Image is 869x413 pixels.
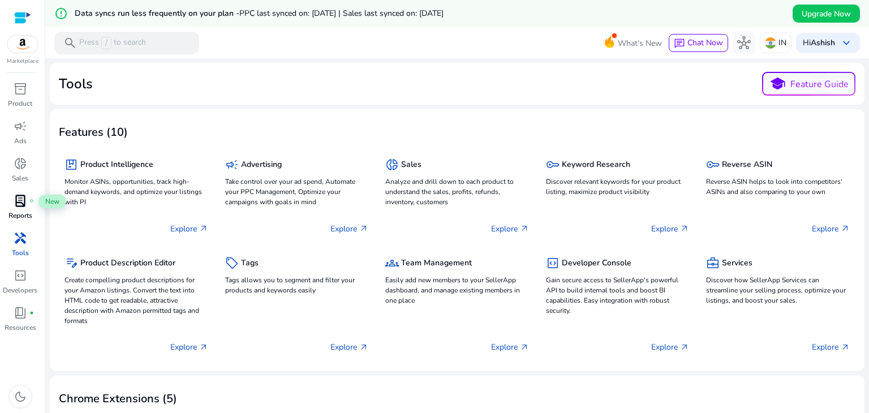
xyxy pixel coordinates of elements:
[8,210,32,221] p: Reports
[59,76,93,92] h2: Tools
[687,37,723,48] span: Chat Now
[680,343,689,352] span: arrow_outward
[79,37,146,49] p: Press to search
[63,36,77,50] span: search
[733,32,755,54] button: hub
[778,33,786,53] p: IN
[762,72,855,96] button: schoolFeature Guide
[14,269,27,282] span: code_blocks
[811,37,835,48] b: Ashish
[75,9,444,19] h5: Data syncs run less frequently on your plan -
[651,223,689,235] p: Explore
[225,158,239,171] span: campaign
[64,256,78,270] span: edit_note
[562,259,631,268] h5: Developer Console
[241,259,259,268] h5: Tags
[706,158,720,171] span: key
[618,33,662,53] span: What's New
[812,341,850,353] p: Explore
[170,223,208,235] p: Explore
[14,136,27,146] p: Ads
[765,37,776,49] img: in.svg
[80,259,175,268] h5: Product Description Editor
[722,160,772,170] h5: Reverse ASIN
[199,343,208,352] span: arrow_outward
[812,223,850,235] p: Explore
[546,177,690,197] p: Discover relevant keywords for your product listing, maximize product visibility
[401,259,472,268] h5: Team Management
[7,57,38,66] p: Marketplace
[14,82,27,96] span: inventory_2
[225,256,239,270] span: sell
[706,177,850,197] p: Reverse ASIN helps to look into competitors' ASINs and also comparing to your own
[385,256,399,270] span: groups
[520,224,529,233] span: arrow_outward
[722,259,752,268] h5: Services
[680,224,689,233] span: arrow_outward
[737,36,751,50] span: hub
[14,119,27,133] span: campaign
[401,160,421,170] h5: Sales
[59,392,177,406] h3: Chrome Extensions (5)
[706,256,720,270] span: business_center
[101,37,111,49] span: /
[669,34,728,52] button: chatChat Now
[802,8,851,20] span: Upgrade Now
[225,275,369,295] p: Tags allows you to segment and filter your products and keywords easily
[14,194,27,208] span: lab_profile
[674,38,685,49] span: chat
[170,341,208,353] p: Explore
[29,199,34,203] span: fiber_manual_record
[199,224,208,233] span: arrow_outward
[790,78,849,91] p: Feature Guide
[520,343,529,352] span: arrow_outward
[64,158,78,171] span: package
[330,341,368,353] p: Explore
[14,390,27,403] span: dark_mode
[385,158,399,171] span: donut_small
[385,275,529,306] p: Easily add new members to your SellerApp dashboard, and manage existing members in one place
[546,275,690,316] p: Gain secure access to SellerApp's powerful API to build internal tools and boost BI capabilities....
[840,36,853,50] span: keyboard_arrow_down
[239,8,444,19] span: PPC last synced on: [DATE] | Sales last synced on: [DATE]
[38,195,66,208] span: New
[841,224,850,233] span: arrow_outward
[3,285,37,295] p: Developers
[793,5,860,23] button: Upgrade Now
[803,39,835,47] p: Hi
[8,98,32,109] p: Product
[14,231,27,245] span: handyman
[546,158,560,171] span: key
[651,341,689,353] p: Explore
[330,223,368,235] p: Explore
[7,36,38,53] img: amazon.svg
[491,223,529,235] p: Explore
[359,224,368,233] span: arrow_outward
[12,248,29,258] p: Tools
[80,160,153,170] h5: Product Intelligence
[5,322,36,333] p: Resources
[12,173,28,183] p: Sales
[562,160,630,170] h5: Keyword Research
[241,160,282,170] h5: Advertising
[841,343,850,352] span: arrow_outward
[64,177,208,207] p: Monitor ASINs, opportunities, track high-demand keywords, and optimize your listings with PI
[225,177,369,207] p: Take control over your ad spend, Automate your PPC Management, Optimize your campaigns with goals...
[14,157,27,170] span: donut_small
[491,341,529,353] p: Explore
[385,177,529,207] p: Analyze and drill down to each product to understand the sales, profits, refunds, inventory, cust...
[359,343,368,352] span: arrow_outward
[769,76,786,92] span: school
[29,311,34,315] span: fiber_manual_record
[706,275,850,306] p: Discover how SellerApp Services can streamline your selling process, optimize your listings, and ...
[64,275,208,326] p: Create compelling product descriptions for your Amazon listings. Convert the text into HTML code ...
[54,7,68,20] mat-icon: error_outline
[59,126,128,139] h3: Features (10)
[546,256,560,270] span: code_blocks
[14,306,27,320] span: book_4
